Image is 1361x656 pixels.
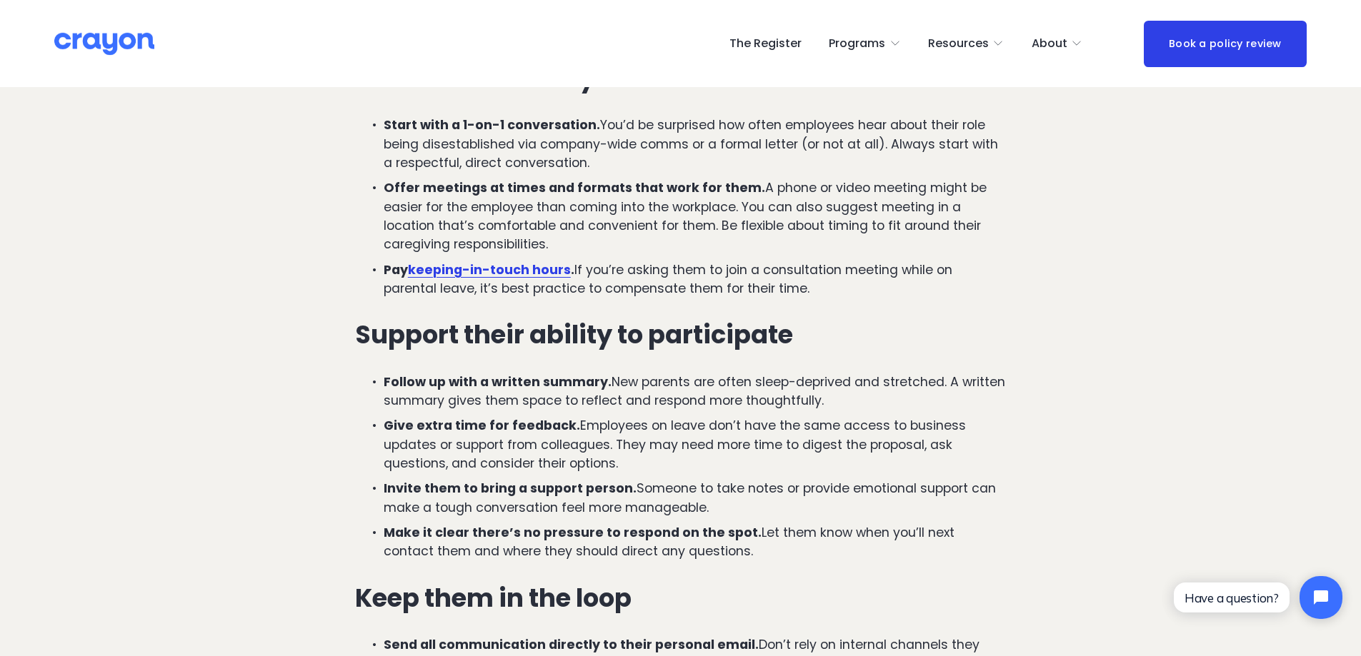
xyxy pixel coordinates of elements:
strong: Invite them to bring a support person. [384,480,637,497]
p: If you’re asking them to join a consultation meeting while on parental leave, it’s best practice ... [384,261,1006,298]
a: keeping-in-touch hours [408,261,571,278]
strong: Support their ability to participate [355,317,793,352]
p: New parents are often sleep-deprived and stretched. A written summary gives them space to reflect... [384,373,1006,410]
span: Resources [928,34,989,54]
a: Book a policy review [1144,21,1307,67]
p: You’d be surprised how often employees hear about their role being disestablished via company-wid... [384,116,1006,172]
a: The Register [729,32,802,55]
strong: Offer meetings at times and formats that work for them. [384,179,765,196]
h3: Keep them in the loop [355,584,1006,612]
strong: . [571,261,574,278]
strong: Start with a 1-on-1 conversation. [384,116,600,133]
strong: Send all communication directly to their personal email. [384,636,759,653]
strong: Give extra time for feedback. [384,417,580,434]
strong: Make it clear there’s no pressure to respond on the spot. [384,524,762,541]
img: Crayon [54,31,154,56]
strong: Follow up with a written summary. [384,373,612,390]
iframe: Tidio Chat [1162,564,1355,631]
a: folder dropdown [1032,32,1083,55]
span: About [1032,34,1067,54]
a: folder dropdown [928,32,1004,55]
p: A phone or video meeting might be easier for the employee than coming into the workplace. You can... [384,178,1006,254]
span: Programs [829,34,885,54]
p: Employees on leave don’t have the same access to business updates or support from colleagues. The... [384,416,1006,473]
p: Let them know when you’ll next contact them and where they should direct any questions. [384,523,1006,561]
strong: Pay [384,261,408,278]
a: folder dropdown [829,32,901,55]
p: Someone to take notes or provide emotional support can make a tough conversation feel more manage... [384,479,1006,517]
